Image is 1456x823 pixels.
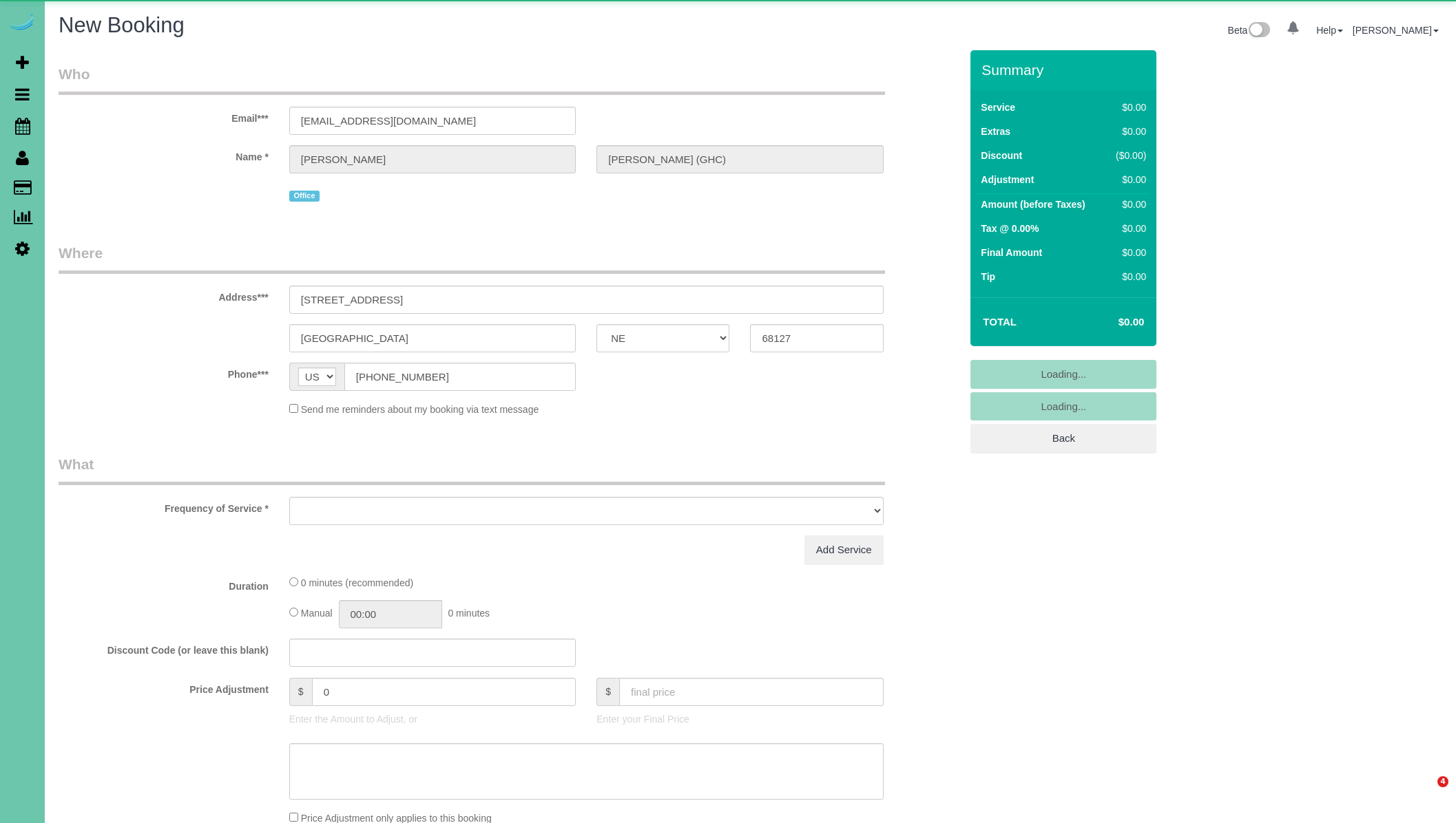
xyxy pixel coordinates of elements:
a: Back [970,424,1156,453]
div: $0.00 [1110,173,1146,186]
h3: Summary [981,62,1150,78]
label: Price Adjustment [48,678,279,696]
h4: $0.00 [1077,317,1144,328]
span: 0 minutes [448,608,490,619]
span: New Booking [59,13,185,37]
label: Duration [48,575,279,593]
label: Adjustment [981,173,1034,186]
span: 0 minutes (recommended) [301,577,413,588]
span: Send me reminders about my booking via text message [301,404,539,415]
legend: Where [59,243,885,274]
input: final price [619,678,884,706]
label: Final Amount [981,246,1042,259]
label: Amount (before Taxes) [981,197,1085,211]
p: Enter your Final Price [596,712,883,726]
img: Automaid Logo [8,14,36,33]
label: Name * [48,145,279,164]
label: Service [981,100,1015,114]
span: $ [596,678,619,706]
div: ($0.00) [1110,149,1146,162]
label: Tax @ 0.00% [981,222,1039,235]
label: Frequency of Service * [48,497,279,515]
div: $0.00 [1110,246,1146,259]
span: Office [289,191,320,202]
a: Beta [1228,25,1271,36]
a: [PERSON_NAME] [1353,25,1439,36]
label: Tip [981,270,995,284]
div: $0.00 [1110,270,1146,284]
label: Extras [981,125,1010,138]
div: $0.00 [1110,100,1146,114]
legend: What [59,454,885,485]
a: Help [1316,25,1343,36]
img: New interface [1247,22,1270,40]
legend: Who [59,64,885,95]
label: Discount Code (or leave this blank) [48,639,279,657]
div: $0.00 [1110,222,1146,235]
span: Manual [301,608,333,619]
p: Enter the Amount to Adjust, or [289,712,576,726]
label: Discount [981,149,1022,162]
iframe: Intercom live chat [1409,776,1442,809]
div: $0.00 [1110,197,1146,211]
span: $ [289,678,312,706]
strong: Total [983,316,1017,328]
span: 4 [1437,776,1448,787]
div: $0.00 [1110,125,1146,138]
a: Add Service [804,535,884,564]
